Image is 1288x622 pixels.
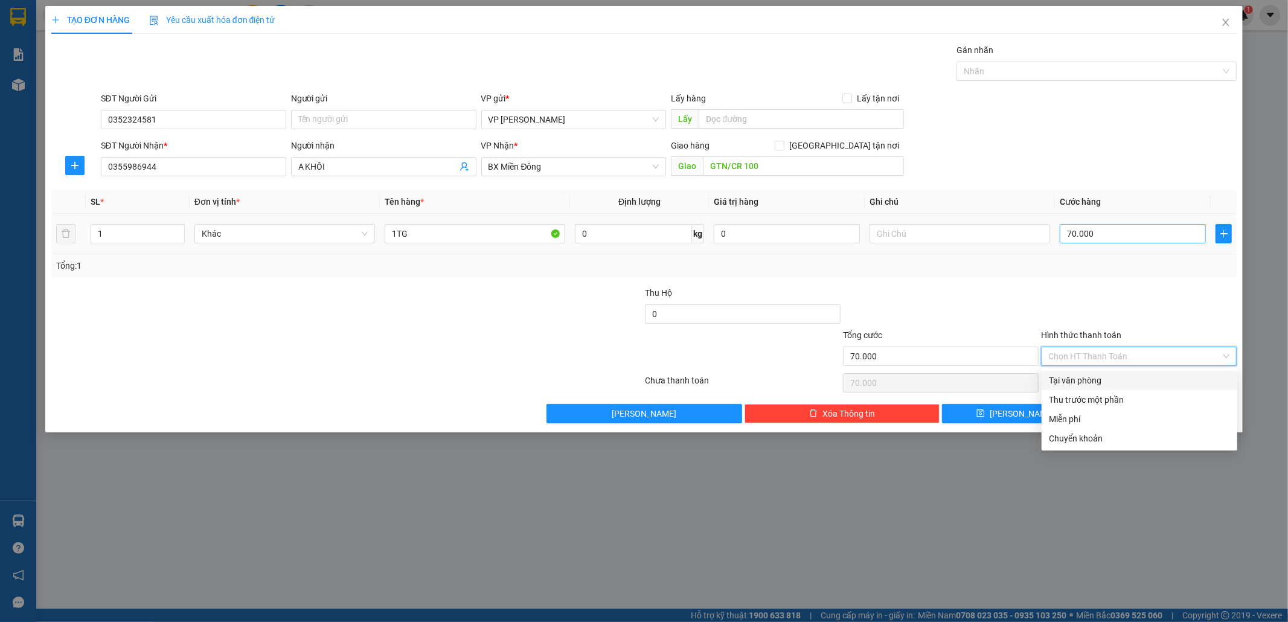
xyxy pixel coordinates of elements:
[481,92,667,105] div: VP gửi
[942,404,1088,423] button: save[PERSON_NAME]
[1216,224,1232,243] button: plus
[703,156,904,176] input: Dọc đường
[65,156,85,175] button: plus
[51,15,130,25] span: TẠO ĐƠN HÀNG
[745,404,940,423] button: deleteXóa Thông tin
[481,141,514,150] span: VP Nhận
[612,407,676,420] span: [PERSON_NAME]
[101,139,286,152] div: SĐT Người Nhận
[385,224,565,243] input: VD: Bàn, Ghế
[489,111,659,129] span: VP Thành Thái
[990,407,1054,420] span: [PERSON_NAME]
[56,259,497,272] div: Tổng: 1
[1041,330,1121,340] label: Hình thức thanh toán
[1209,6,1243,40] button: Close
[56,224,75,243] button: delete
[1216,229,1231,239] span: plus
[843,330,882,340] span: Tổng cước
[291,92,476,105] div: Người gửi
[809,409,818,418] span: delete
[671,109,699,129] span: Lấy
[460,162,469,172] span: user-add
[822,407,875,420] span: Xóa Thông tin
[671,94,706,103] span: Lấy hàng
[51,16,60,24] span: plus
[865,190,1055,214] th: Ghi chú
[149,16,159,25] img: icon
[870,224,1050,243] input: Ghi Chú
[489,158,659,176] span: BX Miền Đông
[645,288,672,298] span: Thu Hộ
[852,92,904,105] span: Lấy tận nơi
[714,224,860,243] input: 0
[1060,197,1101,207] span: Cước hàng
[1049,374,1230,387] div: Tại văn phòng
[956,45,993,55] label: Gán nhãn
[194,197,240,207] span: Đơn vị tính
[1049,412,1230,426] div: Miễn phí
[618,197,661,207] span: Định lượng
[1221,18,1231,27] span: close
[671,141,710,150] span: Giao hàng
[784,139,904,152] span: [GEOGRAPHIC_DATA] tận nơi
[976,409,985,418] span: save
[546,404,742,423] button: [PERSON_NAME]
[91,197,100,207] span: SL
[66,161,84,170] span: plus
[1049,393,1230,406] div: Thu trước một phần
[714,197,758,207] span: Giá trị hàng
[101,92,286,105] div: SĐT Người Gửi
[149,15,275,25] span: Yêu cầu xuất hóa đơn điện tử
[644,374,842,395] div: Chưa thanh toán
[202,225,368,243] span: Khác
[671,156,703,176] span: Giao
[1049,432,1230,445] div: Chuyển khoản
[692,224,704,243] span: kg
[385,197,424,207] span: Tên hàng
[291,139,476,152] div: Người nhận
[699,109,904,129] input: Dọc đường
